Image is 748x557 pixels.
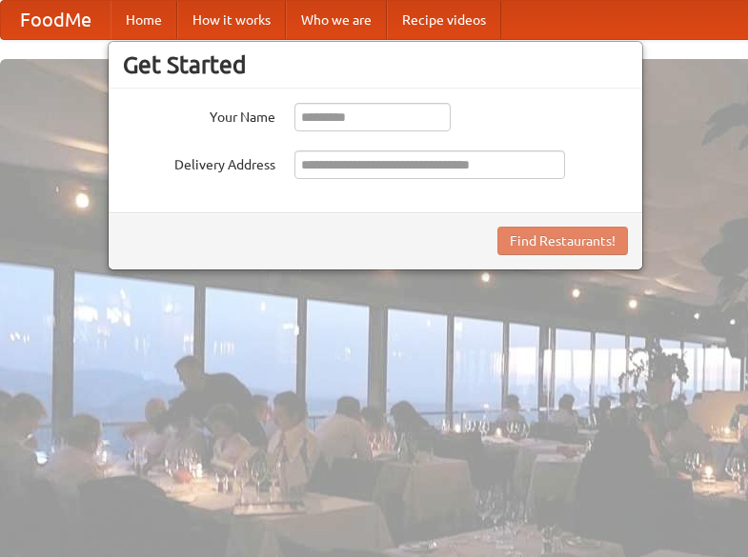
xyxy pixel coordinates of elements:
[286,1,387,39] a: Who we are
[387,1,501,39] a: Recipe videos
[123,103,275,127] label: Your Name
[123,150,275,174] label: Delivery Address
[497,227,628,255] button: Find Restaurants!
[177,1,286,39] a: How it works
[123,50,628,79] h3: Get Started
[111,1,177,39] a: Home
[1,1,111,39] a: FoodMe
